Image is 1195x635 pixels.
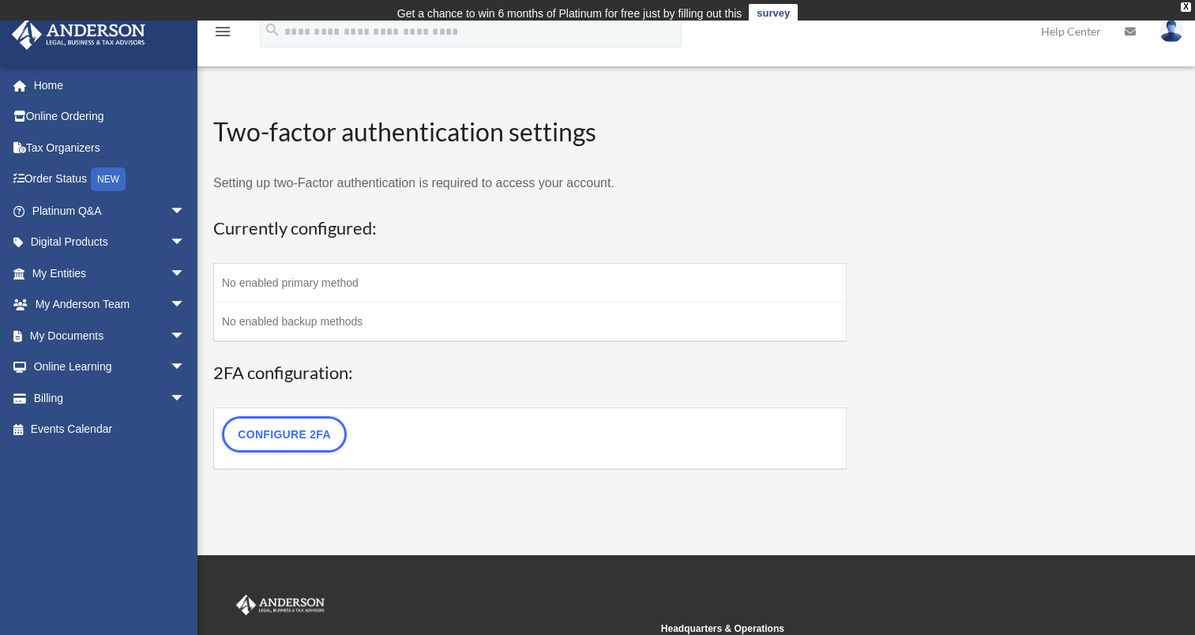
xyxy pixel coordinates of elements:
[11,227,209,258] a: Digital Productsarrow_drop_down
[91,167,126,191] div: NEW
[11,163,209,196] a: Order StatusNEW
[170,289,201,321] span: arrow_drop_down
[1181,2,1191,12] div: close
[213,28,232,41] a: menu
[7,19,150,50] img: Anderson Advisors Platinum Portal
[11,101,209,133] a: Online Ordering
[749,4,798,23] a: survey
[11,382,209,414] a: Billingarrow_drop_down
[170,351,201,384] span: arrow_drop_down
[214,263,847,302] td: No enabled primary method
[222,416,347,453] a: Configure 2FA
[11,414,209,445] a: Events Calendar
[264,21,281,39] i: search
[170,195,201,227] span: arrow_drop_down
[397,4,742,23] div: Get a chance to win 6 months of Platinum for free just by filling out this
[11,132,209,163] a: Tax Organizers
[213,172,847,194] p: Setting up two-Factor authentication is required to access your account.
[214,302,847,341] td: No enabled backup methods
[170,382,201,415] span: arrow_drop_down
[213,115,847,150] h2: Two-factor authentication settings
[233,595,328,615] img: Anderson Advisors Platinum Portal
[1159,20,1183,43] img: User Pic
[11,257,209,289] a: My Entitiesarrow_drop_down
[11,195,209,227] a: Platinum Q&Aarrow_drop_down
[213,216,847,241] h3: Currently configured:
[170,227,201,259] span: arrow_drop_down
[170,320,201,352] span: arrow_drop_down
[11,289,209,321] a: My Anderson Teamarrow_drop_down
[11,351,209,383] a: Online Learningarrow_drop_down
[11,320,209,351] a: My Documentsarrow_drop_down
[213,361,847,385] h3: 2FA configuration:
[213,22,232,41] i: menu
[170,257,201,290] span: arrow_drop_down
[11,70,209,101] a: Home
